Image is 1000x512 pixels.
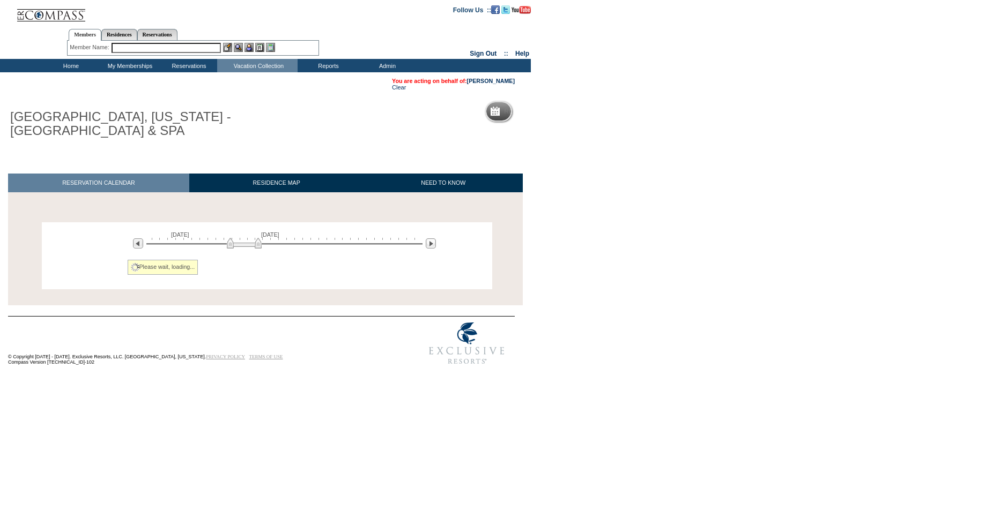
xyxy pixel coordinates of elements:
a: Sign Out [470,50,497,57]
span: [DATE] [261,231,279,238]
img: Reservations [255,43,264,52]
img: b_edit.gif [223,43,232,52]
td: Reports [298,59,357,72]
img: Previous [133,238,143,249]
img: Exclusive Resorts [419,317,515,370]
img: Become our fan on Facebook [491,5,500,14]
img: Subscribe to our YouTube Channel [512,6,531,14]
span: You are acting on behalf of: [392,78,515,84]
div: Member Name: [70,43,111,52]
h5: Reservation Calendar [504,108,586,115]
a: Members [69,29,101,41]
td: Admin [357,59,416,72]
img: Follow us on Twitter [501,5,510,14]
span: [DATE] [171,231,189,238]
a: Residences [101,29,137,40]
td: My Memberships [99,59,158,72]
a: Clear [392,84,406,91]
a: Become our fan on Facebook [491,6,500,12]
img: spinner2.gif [131,263,139,272]
a: NEED TO KNOW [364,174,523,192]
a: [PERSON_NAME] [467,78,515,84]
div: Please wait, loading... [128,260,198,275]
h1: [GEOGRAPHIC_DATA], [US_STATE] - [GEOGRAPHIC_DATA] & SPA [8,108,248,140]
td: Follow Us :: [453,5,491,14]
td: Home [40,59,99,72]
span: :: [504,50,508,57]
a: Follow us on Twitter [501,6,510,12]
img: Impersonate [245,43,254,52]
td: Reservations [158,59,217,72]
img: Next [426,238,436,249]
a: Help [515,50,529,57]
img: View [234,43,243,52]
td: © Copyright [DATE] - [DATE]. Exclusive Resorts, LLC. [GEOGRAPHIC_DATA], [US_STATE]. Compass Versi... [8,318,383,371]
a: TERMS OF USE [249,354,283,359]
a: Reservations [137,29,177,40]
img: b_calculator.gif [266,43,275,52]
td: Vacation Collection [217,59,298,72]
a: RESERVATION CALENDAR [8,174,189,192]
a: RESIDENCE MAP [189,174,364,192]
a: Subscribe to our YouTube Channel [512,6,531,12]
a: PRIVACY POLICY [206,354,245,359]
